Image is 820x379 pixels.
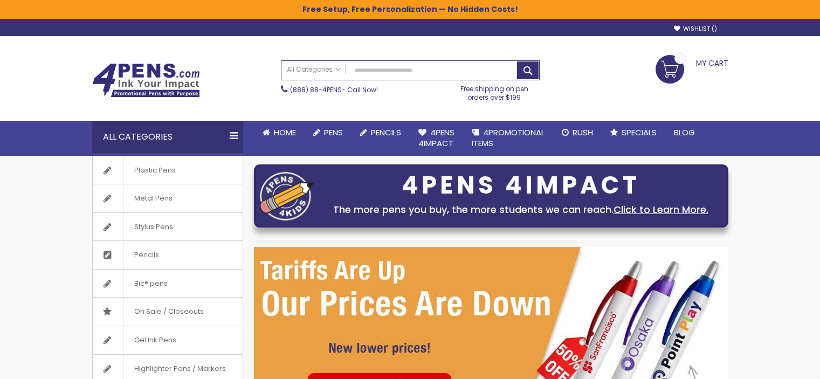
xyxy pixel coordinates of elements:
span: All Categories [287,65,341,74]
a: Pencils [93,241,243,269]
img: 4Pens Custom Pens and Promotional Products [92,63,200,98]
div: Free shipping on pen orders over $199 [449,80,540,102]
a: On Sale / Closeouts [93,298,243,326]
a: 4Pens4impact [410,121,463,156]
span: On Sale / Closeouts [123,298,215,326]
a: Home [254,121,305,144]
span: Plastic Pens [123,156,187,184]
span: Home [274,127,296,138]
span: Gel Ink Pens [123,326,187,354]
span: Stylus Pens [123,213,184,241]
a: Bic® pens [93,270,243,298]
a: Stylus Pens [93,213,243,241]
a: Click to Learn More. [614,203,708,216]
div: The more pens you buy, the more students we can reach. [319,202,722,217]
a: Specials [602,121,665,144]
span: Pencils [123,241,170,269]
a: Wishlist [674,25,717,33]
a: Gel Ink Pens [93,326,243,354]
img: four_pen_logo.png [260,171,314,220]
div: All Categories [92,121,243,153]
span: 4PROMOTIONAL ITEMS [472,127,545,149]
a: (888) 88-4PENS [290,85,342,94]
a: Blog [665,121,704,144]
span: Specials [622,127,657,138]
a: Plastic Pens [93,156,243,184]
span: Metal Pens [123,184,183,212]
span: Pencils [371,127,401,138]
span: Rush [573,127,593,138]
span: Pens [324,127,343,138]
a: All Categories [281,61,346,79]
a: Rush [553,121,602,144]
span: Bic® pens [123,270,178,298]
span: Blog [674,127,695,138]
span: 4Pens 4impact [418,127,454,149]
a: 4PROMOTIONALITEMS [463,121,553,156]
a: Metal Pens [93,184,243,212]
a: Pencils [352,121,410,144]
a: Pens [305,121,352,144]
span: - Call Now! [290,85,378,94]
div: 4PENS 4IMPACT [319,174,722,197]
